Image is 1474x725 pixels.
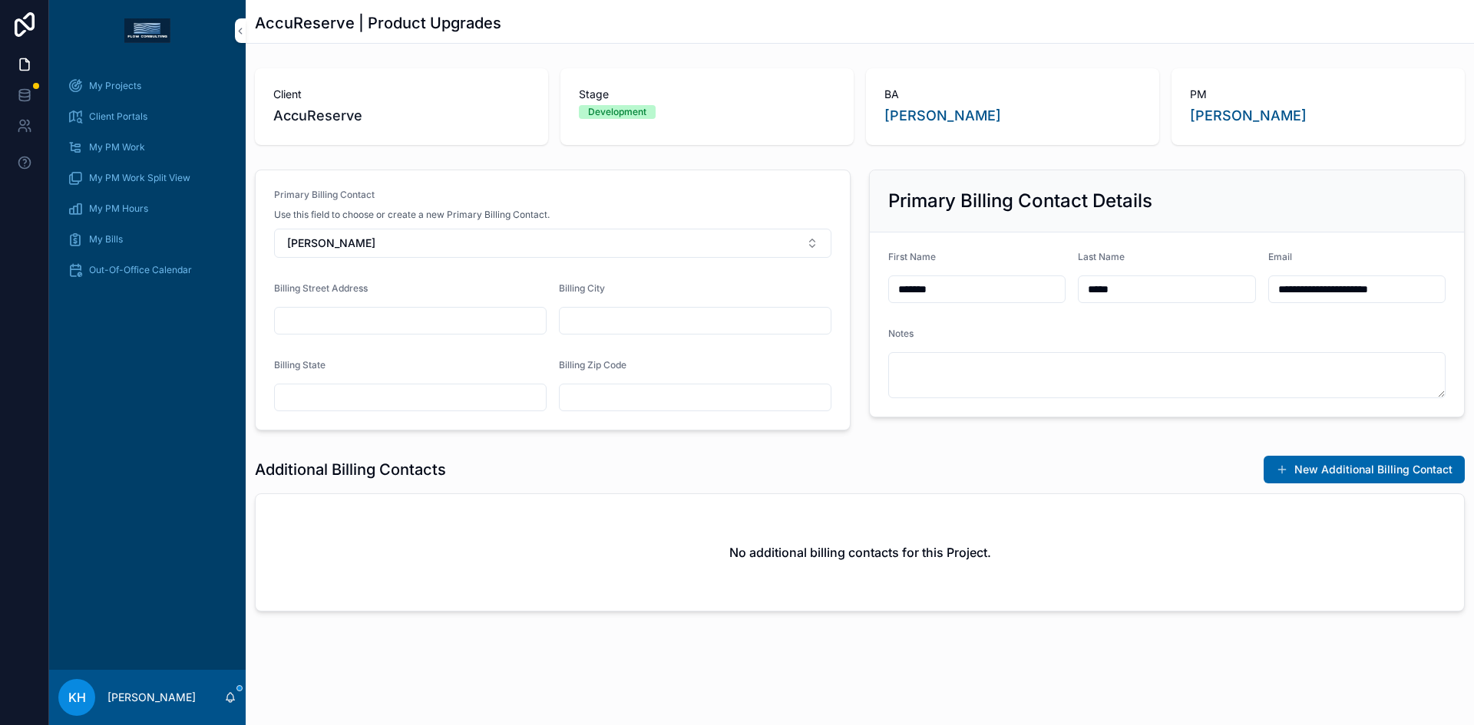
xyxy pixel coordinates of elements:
[107,690,196,705] p: [PERSON_NAME]
[559,282,605,294] span: Billing City
[1264,456,1465,483] button: New Additional Billing Contact
[89,172,190,184] span: My PM Work Split View
[579,87,835,102] span: Stage
[1190,105,1307,127] a: [PERSON_NAME]
[888,189,1152,213] h2: Primary Billing Contact Details
[273,87,530,102] span: Client
[274,359,326,371] span: Billing State
[89,80,141,92] span: My Projects
[89,264,192,276] span: Out-Of-Office Calendar
[1190,87,1446,102] span: PM
[58,133,236,161] a: My PM Work
[287,236,375,251] span: [PERSON_NAME]
[58,103,236,130] a: Client Portals
[89,110,147,123] span: Client Portals
[729,543,991,562] h2: No additional billing contacts for this Project.
[588,105,646,119] div: Development
[274,282,368,294] span: Billing Street Address
[884,105,1001,127] a: [PERSON_NAME]
[888,251,936,262] span: First Name
[58,164,236,192] a: My PM Work Split View
[58,226,236,253] a: My Bills
[559,359,626,371] span: Billing Zip Code
[89,141,145,153] span: My PM Work
[58,195,236,222] a: My PM Hours
[255,459,446,480] h1: Additional Billing Contacts
[888,328,914,339] span: Notes
[274,209,550,221] span: Use this field to choose or create a new Primary Billing Contact.
[1268,251,1292,262] span: Email
[89,233,123,246] span: My Bills
[58,256,236,284] a: Out-Of-Office Calendar
[273,105,362,127] span: AccuReserve
[274,189,375,200] span: Primary Billing Contact
[1078,251,1125,262] span: Last Name
[68,688,86,707] span: KH
[884,87,1141,102] span: BA
[58,72,236,100] a: My Projects
[49,61,246,304] div: scrollable content
[274,229,831,258] button: Select Button
[124,18,170,43] img: App logo
[89,203,148,215] span: My PM Hours
[255,12,501,34] h1: AccuReserve | Product Upgrades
